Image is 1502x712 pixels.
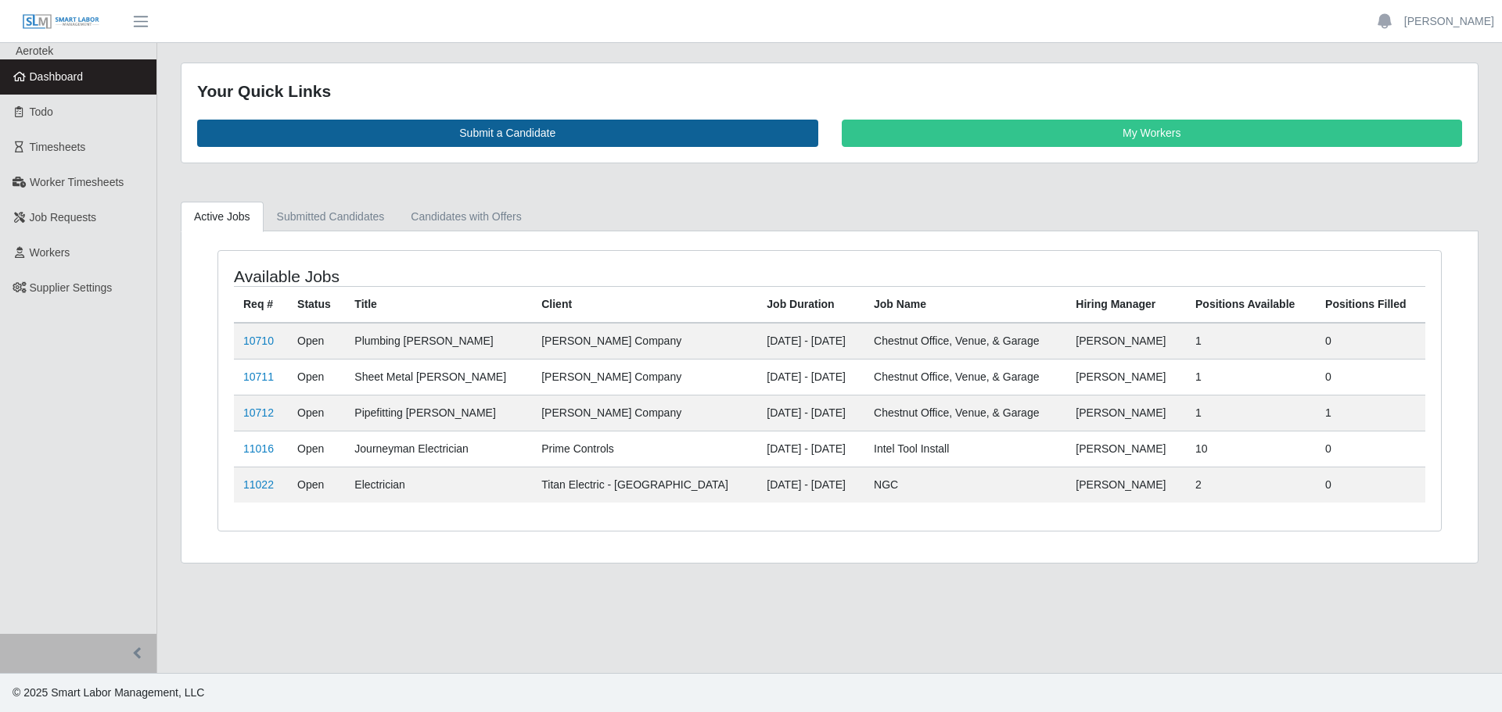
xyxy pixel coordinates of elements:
th: Status [288,286,345,323]
td: Open [288,467,345,503]
th: Job Name [864,286,1066,323]
a: Submitted Candidates [264,202,398,232]
span: © 2025 Smart Labor Management, LLC [13,686,204,699]
a: [PERSON_NAME] [1404,13,1494,30]
a: 10712 [243,406,274,419]
a: 10710 [243,335,274,347]
span: Aerotek [16,45,53,57]
th: Title [345,286,532,323]
img: SLM Logo [22,13,100,30]
td: Chestnut Office, Venue, & Garage [864,359,1066,395]
td: 1 [1186,359,1316,395]
h4: Available Jobs [234,267,717,286]
th: Positions Available [1186,286,1316,323]
td: 0 [1316,323,1425,360]
td: 1 [1186,323,1316,360]
span: Workers [30,246,70,259]
td: Open [288,359,345,395]
td: [PERSON_NAME] [1066,359,1186,395]
td: [DATE] - [DATE] [757,395,864,431]
td: 0 [1316,467,1425,503]
td: Intel Tool Install [864,431,1066,467]
td: [DATE] - [DATE] [757,323,864,360]
td: [PERSON_NAME] [1066,395,1186,431]
a: 11016 [243,442,274,455]
span: Dashboard [30,70,84,83]
td: Chestnut Office, Venue, & Garage [864,395,1066,431]
td: NGC [864,467,1066,503]
th: Req # [234,286,288,323]
td: [PERSON_NAME] Company [532,359,757,395]
td: [PERSON_NAME] [1066,431,1186,467]
div: Your Quick Links [197,79,1462,104]
span: Worker Timesheets [30,176,124,188]
td: [DATE] - [DATE] [757,359,864,395]
span: Job Requests [30,211,97,224]
td: [DATE] - [DATE] [757,467,864,503]
a: 10711 [243,370,274,383]
th: Positions Filled [1316,286,1425,323]
td: 10 [1186,431,1316,467]
span: Timesheets [30,141,86,153]
td: [PERSON_NAME] Company [532,395,757,431]
td: 1 [1316,395,1425,431]
a: My Workers [842,120,1463,147]
a: Candidates with Offers [397,202,534,232]
span: Supplier Settings [30,281,113,294]
th: Job Duration [757,286,864,323]
th: Client [532,286,757,323]
td: 0 [1316,431,1425,467]
td: Plumbing [PERSON_NAME] [345,323,532,360]
td: Titan Electric - [GEOGRAPHIC_DATA] [532,467,757,503]
td: [PERSON_NAME] Company [532,323,757,360]
td: [PERSON_NAME] [1066,323,1186,360]
td: Sheet Metal [PERSON_NAME] [345,359,532,395]
td: 1 [1186,395,1316,431]
span: Todo [30,106,53,118]
td: Open [288,431,345,467]
td: Open [288,323,345,360]
td: Prime Controls [532,431,757,467]
td: Electrician [345,467,532,503]
th: Hiring Manager [1066,286,1186,323]
a: 11022 [243,478,274,491]
td: 2 [1186,467,1316,503]
td: [PERSON_NAME] [1066,467,1186,503]
td: [DATE] - [DATE] [757,431,864,467]
td: Chestnut Office, Venue, & Garage [864,323,1066,360]
a: Submit a Candidate [197,120,818,147]
td: Pipefitting [PERSON_NAME] [345,395,532,431]
td: Open [288,395,345,431]
a: Active Jobs [181,202,264,232]
td: 0 [1316,359,1425,395]
td: Journeyman Electrician [345,431,532,467]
